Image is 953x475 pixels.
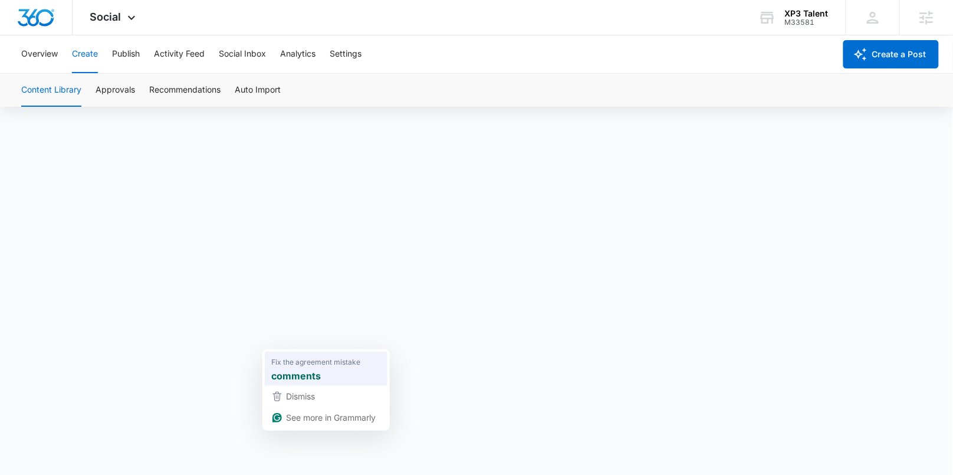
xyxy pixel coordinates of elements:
button: Social Inbox [219,35,266,73]
button: Activity Feed [154,35,205,73]
button: Analytics [280,35,316,73]
div: account id [785,18,829,27]
button: Recommendations [149,74,221,107]
button: Approvals [96,74,135,107]
div: account name [785,9,829,18]
button: Content Library [21,74,81,107]
button: Settings [330,35,362,73]
button: Create a Post [843,40,939,68]
button: Create [72,35,98,73]
button: Auto Import [235,74,281,107]
span: Social [90,11,121,23]
button: Publish [112,35,140,73]
button: Overview [21,35,58,73]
